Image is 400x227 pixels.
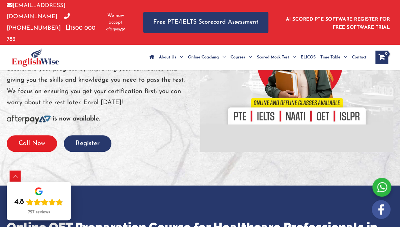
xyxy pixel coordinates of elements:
[286,17,390,30] a: AI SCORED PTE SOFTWARE REGISTER FOR FREE SOFTWARE TRIAL
[257,46,289,69] span: Scored Mock Test
[186,46,228,69] a: Online CoachingMenu Toggle
[375,51,388,64] a: View Shopping Cart, empty
[15,197,63,207] div: Rating: 4.8 out of 5
[219,46,226,69] span: Menu Toggle
[245,46,252,69] span: Menu Toggle
[28,209,50,215] div: 727 reviews
[176,46,183,69] span: Menu Toggle
[7,25,96,42] a: 1300 000 783
[298,46,318,69] a: ELICOS
[105,12,126,26] span: We now accept
[106,27,125,31] img: Afterpay-Logo
[147,46,369,69] nav: Site Navigation: Main Menu
[289,46,296,69] span: Menu Toggle
[188,46,219,69] span: Online Coaching
[320,46,340,69] span: Time Table
[282,11,393,33] aside: Header Widget 1
[7,14,70,31] a: [PHONE_NUMBER]
[7,140,57,147] a: Call Now
[157,46,186,69] a: About UsMenu Toggle
[7,115,51,124] img: Afterpay-Logo
[340,46,347,69] span: Menu Toggle
[372,200,391,219] img: white-facebook.png
[231,46,245,69] span: Courses
[143,12,268,33] a: Free PTE/IELTS Scorecard Assessment
[7,3,65,20] a: [EMAIL_ADDRESS][DOMAIN_NAME]
[64,140,111,147] a: Register
[318,46,350,69] a: Time TableMenu Toggle
[159,46,176,69] span: About Us
[15,197,24,207] div: 4.8
[228,46,255,69] a: CoursesMenu Toggle
[64,135,111,152] button: Register
[255,46,298,69] a: Scored Mock TestMenu Toggle
[53,116,100,122] b: is now available.
[12,48,59,67] img: cropped-ew-logo
[301,46,316,69] span: ELICOS
[350,46,369,69] a: Contact
[352,46,366,69] span: Contact
[7,135,57,152] button: Call Now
